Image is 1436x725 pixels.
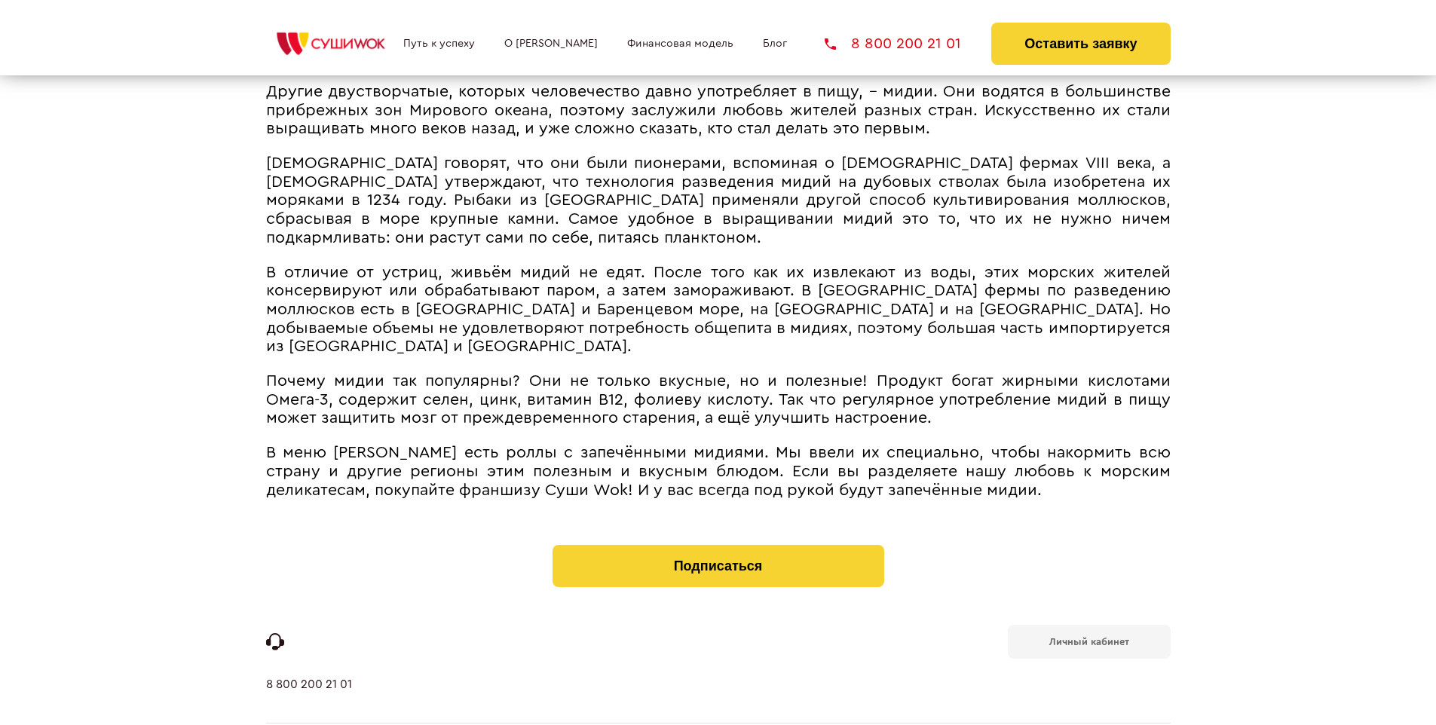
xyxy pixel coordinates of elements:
span: [DEMOGRAPHIC_DATA] говорят, что они были пионерами, вспоминая о [DEMOGRAPHIC_DATA] фермах VIII ве... [266,155,1171,245]
a: Блог [763,38,787,50]
a: О [PERSON_NAME] [504,38,598,50]
span: Почему мидии так популярны? Они не только вкусные, но и полезные! Продукт богат жирными кислотами... [266,373,1171,426]
a: 8 800 200 21 01 [266,678,352,723]
span: Другие двустворчатые, которых человечество давно употребляет в пищу, – мидии. Они водятся в больш... [266,84,1171,136]
button: Подписаться [553,545,884,587]
a: Личный кабинет [1008,625,1171,659]
span: 8 800 200 21 01 [851,36,961,51]
span: В отличие от устриц, живьём мидий не едят. После того как их извлекают из воды, этих морских жите... [266,265,1171,354]
b: Личный кабинет [1049,637,1129,647]
button: Оставить заявку [991,23,1170,65]
span: В меню [PERSON_NAME] есть роллы с запечёнными мидиями. Мы ввели их специально, чтобы накормить вс... [266,445,1171,497]
a: 8 800 200 21 01 [825,36,961,51]
a: Финансовая модель [627,38,733,50]
a: Путь к успеху [403,38,475,50]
